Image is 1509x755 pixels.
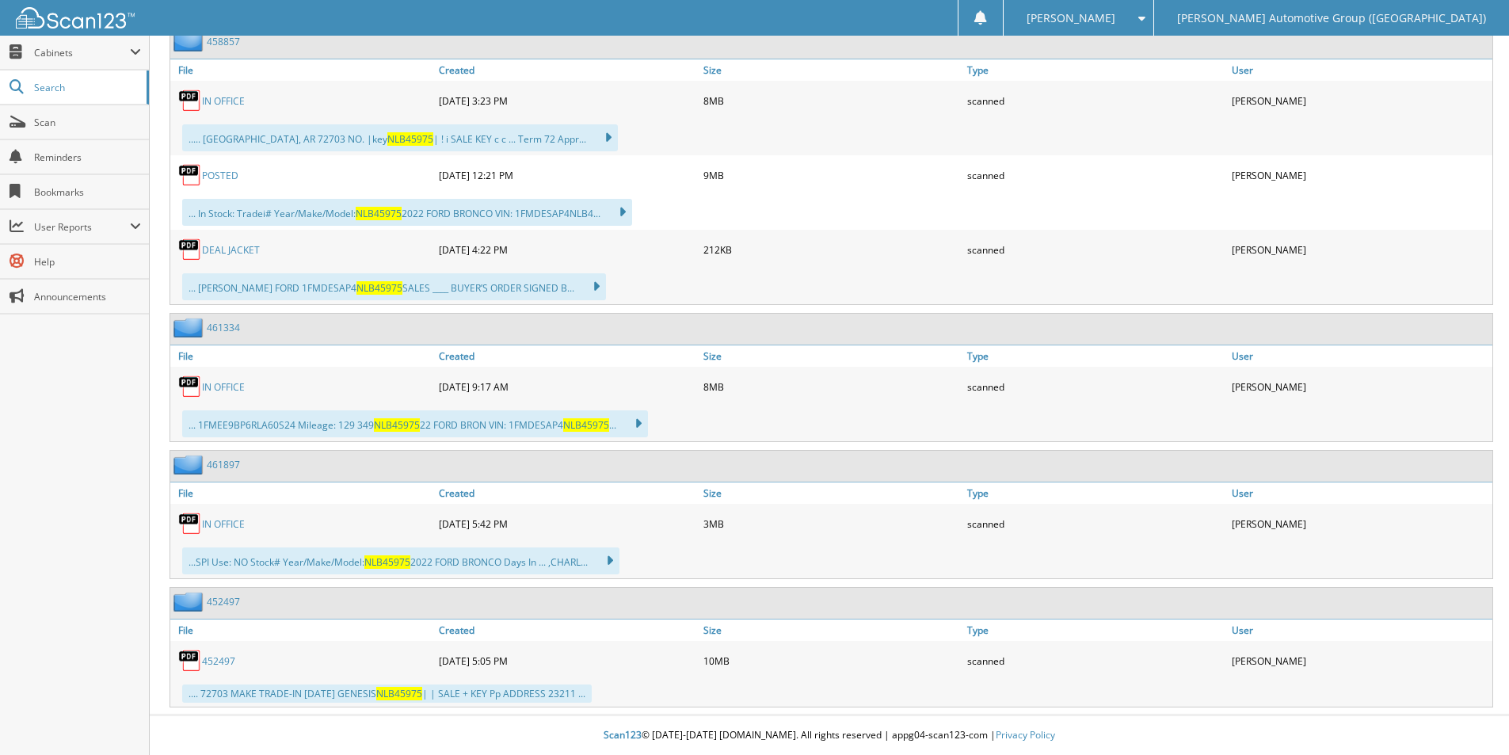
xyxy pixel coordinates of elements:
a: Type [963,482,1228,504]
a: User [1228,620,1492,641]
span: NLB45975 [374,418,420,432]
img: PDF.png [178,512,202,536]
span: [PERSON_NAME] Automotive Group ([GEOGRAPHIC_DATA]) [1177,13,1486,23]
div: ...SPI Use: NO Stock# Year/Make/Model: 2022 FORD BRONCO Days In ... ,CHARL... [182,547,619,574]
span: NLB45975 [356,281,402,295]
img: PDF.png [178,649,202,673]
div: [PERSON_NAME] [1228,159,1492,191]
a: Size [699,345,964,367]
a: Type [963,620,1228,641]
div: scanned [963,159,1228,191]
div: scanned [963,371,1228,402]
a: Privacy Policy [996,728,1055,742]
a: Created [435,345,699,367]
div: scanned [963,508,1228,540]
a: Size [699,482,964,504]
span: Cabinets [34,46,130,59]
div: ... 1FMEE9BP6RLA60S24 Mileage: 129 349 22 FORD BRON VIN: 1FMDESAP4 ... [182,410,648,437]
span: [PERSON_NAME] [1027,13,1115,23]
div: [PERSON_NAME] [1228,508,1492,540]
a: 461897 [207,458,240,471]
div: [DATE] 5:42 PM [435,508,699,540]
a: IN OFFICE [202,94,245,108]
span: NLB45975 [563,418,609,432]
img: folder2.png [173,592,207,612]
span: NLB45975 [364,555,410,569]
span: NLB45975 [356,207,402,220]
span: User Reports [34,220,130,234]
a: Size [699,59,964,81]
div: 3MB [699,508,964,540]
a: Type [963,59,1228,81]
span: Help [34,255,141,269]
img: PDF.png [178,163,202,187]
a: Created [435,620,699,641]
div: [DATE] 9:17 AM [435,371,699,402]
div: ... In Stock: Tradei# Year/Make/Model: 2022 FORD BRONCO VIN: 1FMDESAP4NLB4... [182,199,632,226]
a: Created [435,482,699,504]
a: 452497 [202,654,235,668]
span: Search [34,81,139,94]
a: File [170,59,435,81]
img: PDF.png [178,89,202,112]
div: [DATE] 5:05 PM [435,645,699,677]
a: Size [699,620,964,641]
div: [DATE] 4:22 PM [435,234,699,265]
iframe: Chat Widget [1430,679,1509,755]
img: PDF.png [178,375,202,398]
span: Reminders [34,151,141,164]
span: NLB45975 [387,132,433,146]
img: folder2.png [173,455,207,475]
div: [PERSON_NAME] [1228,85,1492,116]
span: Scan123 [604,728,642,742]
div: 9MB [699,159,964,191]
div: [PERSON_NAME] [1228,371,1492,402]
a: File [170,345,435,367]
a: Created [435,59,699,81]
a: 452497 [207,595,240,608]
a: POSTED [202,169,238,182]
a: 461334 [207,321,240,334]
span: Announcements [34,290,141,303]
a: 458857 [207,35,240,48]
img: folder2.png [173,32,207,51]
div: scanned [963,234,1228,265]
a: User [1228,345,1492,367]
div: [PERSON_NAME] [1228,645,1492,677]
div: [PERSON_NAME] [1228,234,1492,265]
a: User [1228,482,1492,504]
a: File [170,482,435,504]
a: IN OFFICE [202,517,245,531]
img: scan123-logo-white.svg [16,7,135,29]
div: ..... [GEOGRAPHIC_DATA], AR 72703 NO. |key | ! i SALE KEY c c ... Term 72 Appr... [182,124,618,151]
a: Type [963,345,1228,367]
div: © [DATE]-[DATE] [DOMAIN_NAME]. All rights reserved | appg04-scan123-com | [150,716,1509,755]
a: DEAL JACKET [202,243,260,257]
div: 8MB [699,85,964,116]
div: 212KB [699,234,964,265]
div: [DATE] 12:21 PM [435,159,699,191]
div: ... [PERSON_NAME] FORD 1FMDESAP4 SALES ____ BUYER’S ORDER SIGNED B... [182,273,606,300]
img: folder2.png [173,318,207,337]
img: PDF.png [178,238,202,261]
a: User [1228,59,1492,81]
div: [DATE] 3:23 PM [435,85,699,116]
div: scanned [963,645,1228,677]
div: .... 72703 MAKE TRADE-IN [DATE] GENESIS | | SALE + KEY Pp ADDRESS 23211 ... [182,684,592,703]
div: 8MB [699,371,964,402]
a: IN OFFICE [202,380,245,394]
span: NLB45975 [376,687,422,700]
div: scanned [963,85,1228,116]
a: File [170,620,435,641]
div: 10MB [699,645,964,677]
span: Scan [34,116,141,129]
span: Bookmarks [34,185,141,199]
